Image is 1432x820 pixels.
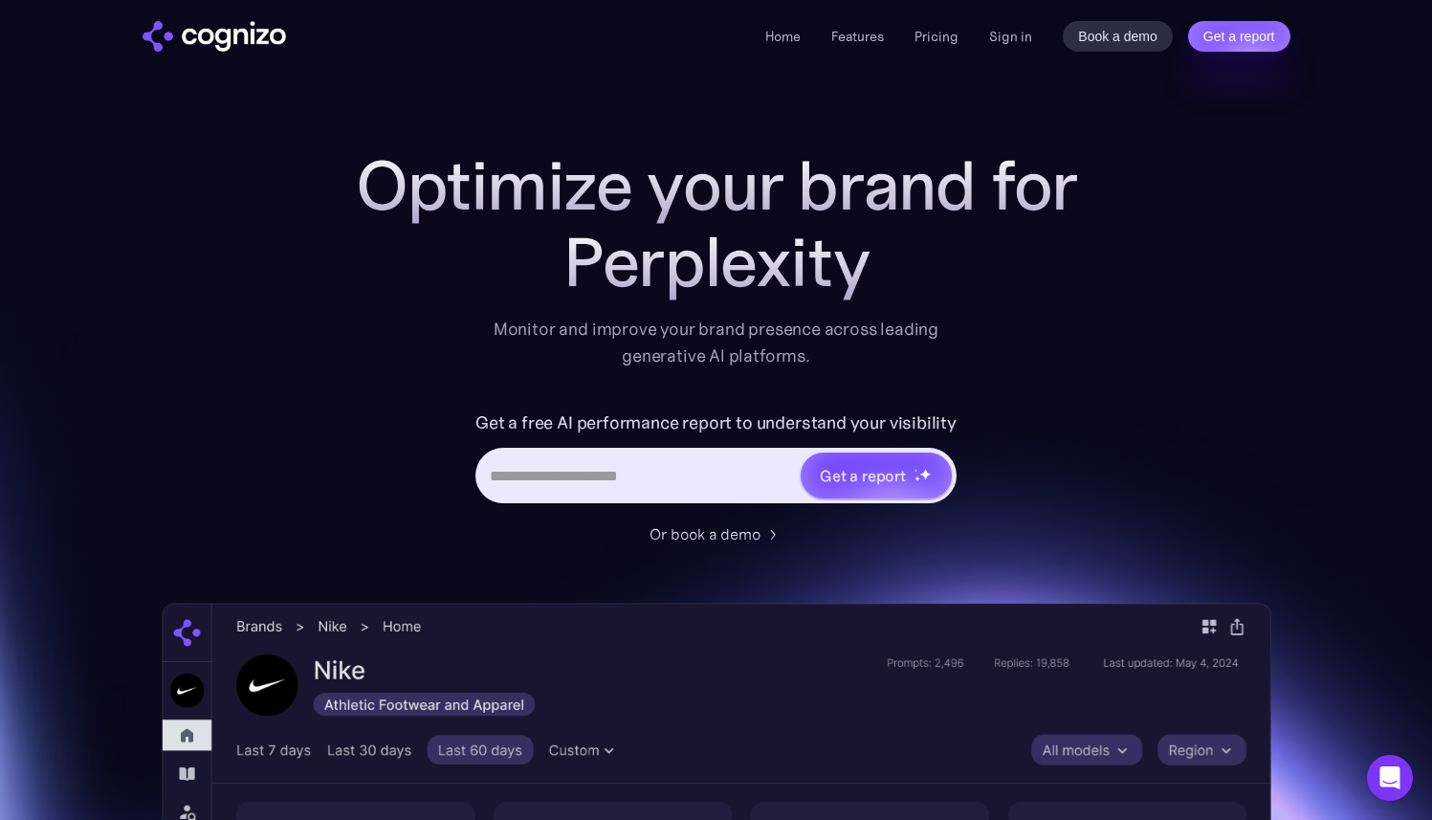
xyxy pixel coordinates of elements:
a: Features [831,28,884,45]
div: Get a report [820,464,906,487]
a: Home [765,28,801,45]
div: Perplexity [334,224,1099,300]
a: Pricing [914,28,958,45]
img: star [919,468,932,480]
a: Book a demo [1063,21,1173,52]
a: home [143,21,286,52]
a: Get a reportstarstarstar [799,451,954,500]
div: Open Intercom Messenger [1367,755,1413,801]
a: Get a report [1188,21,1290,52]
a: Or book a demo [650,522,783,545]
label: Get a free AI performance report to understand your visibility [475,408,957,438]
img: cognizo logo [143,21,286,52]
img: star [914,469,917,472]
img: star [914,476,921,482]
h1: Optimize your brand for [334,147,1099,224]
a: Sign in [989,25,1032,48]
form: Hero URL Input Form [475,408,957,513]
div: Or book a demo [650,522,760,545]
div: Monitor and improve your brand presence across leading generative AI platforms. [481,316,952,369]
